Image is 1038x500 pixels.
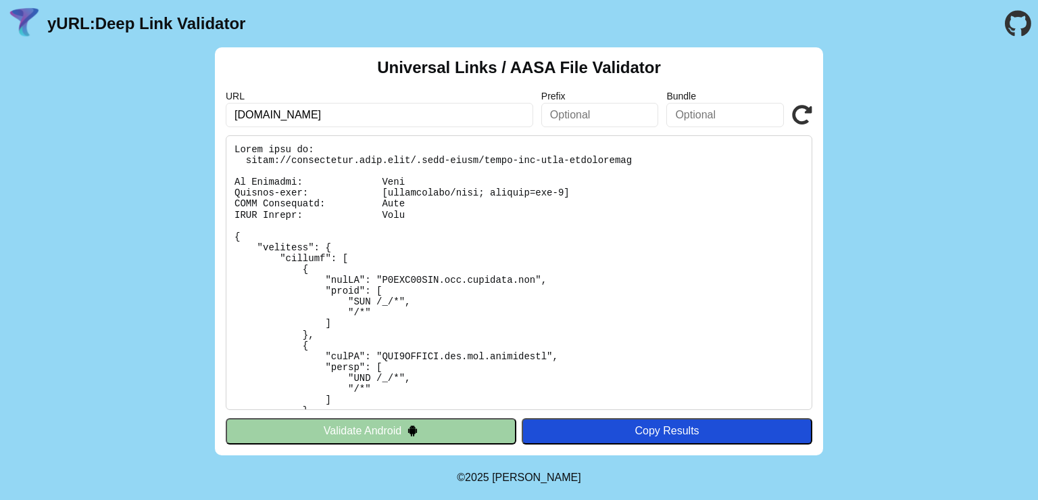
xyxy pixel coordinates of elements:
[666,103,784,127] input: Optional
[541,91,659,101] label: Prefix
[522,418,812,444] button: Copy Results
[666,91,784,101] label: Bundle
[465,472,489,483] span: 2025
[226,418,516,444] button: Validate Android
[457,455,580,500] footer: ©
[226,103,533,127] input: Required
[541,103,659,127] input: Optional
[226,91,533,101] label: URL
[528,425,806,437] div: Copy Results
[7,6,42,41] img: yURL Logo
[407,425,418,436] img: droidIcon.svg
[492,472,581,483] a: Michael Ibragimchayev's Personal Site
[47,14,245,33] a: yURL:Deep Link Validator
[226,135,812,410] pre: Lorem ipsu do: sitam://consectetur.adip.elit/.sedd-eiusm/tempo-inc-utla-etdoloremag Al Enimadmi: ...
[377,58,661,77] h2: Universal Links / AASA File Validator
